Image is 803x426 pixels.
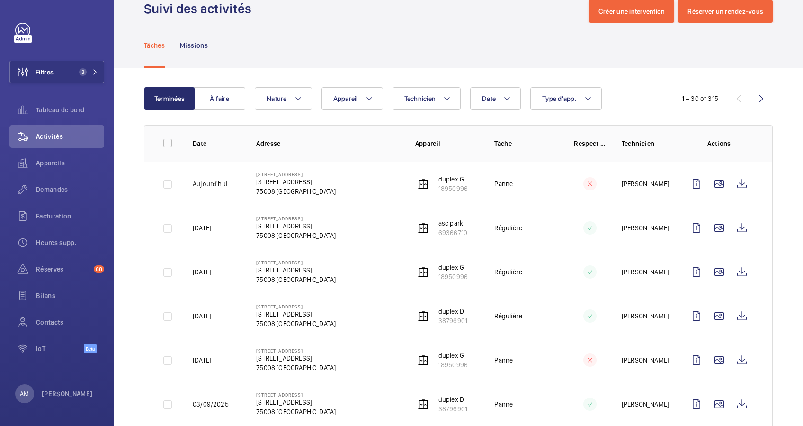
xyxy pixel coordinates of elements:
p: [PERSON_NAME] [622,179,669,189]
p: Régulière [494,223,522,233]
p: duplex G [438,263,468,272]
p: [STREET_ADDRESS] [256,309,336,319]
p: [PERSON_NAME] [622,267,669,277]
p: 75008 [GEOGRAPHIC_DATA] [256,275,336,284]
p: Régulière [494,267,522,277]
img: elevator.svg [418,222,429,234]
p: AM [20,389,29,399]
img: elevator.svg [418,399,429,410]
p: 75008 [GEOGRAPHIC_DATA] [256,407,336,417]
p: 18950996 [438,184,468,193]
p: duplex G [438,351,468,360]
span: Demandes [36,185,104,194]
span: Technicien [404,95,436,102]
p: asc park [438,218,467,228]
span: Heures supp. [36,238,104,247]
p: [STREET_ADDRESS] [256,348,336,353]
span: 68 [94,265,104,273]
p: Panne [494,399,513,409]
p: 75008 [GEOGRAPHIC_DATA] [256,187,336,196]
p: duplex D [438,395,467,404]
p: 03/09/2025 [193,399,229,409]
p: Adresse [256,139,400,148]
button: Filtres3 [9,61,104,83]
p: [PERSON_NAME] [622,223,669,233]
img: elevator.svg [418,178,429,190]
span: Nature [267,95,287,102]
button: À faire [194,87,245,110]
p: Panne [494,179,513,189]
p: [DATE] [193,355,211,365]
p: [DATE] [193,267,211,277]
p: [PERSON_NAME] [622,355,669,365]
p: [STREET_ADDRESS] [256,221,336,231]
button: Terminées [144,87,195,110]
span: 3 [79,68,87,76]
span: Date [482,95,496,102]
p: 75008 [GEOGRAPHIC_DATA] [256,363,336,372]
p: [STREET_ADDRESS] [256,353,336,363]
p: [STREET_ADDRESS] [256,172,336,177]
p: Tâche [494,139,559,148]
span: Réserves [36,264,90,274]
p: [STREET_ADDRESS] [256,398,336,407]
p: Tâches [144,41,165,50]
span: Bilans [36,291,104,300]
p: Actions [685,139,753,148]
img: elevator.svg [418,266,429,278]
span: Beta [84,344,97,353]
p: duplex D [438,307,467,316]
p: [STREET_ADDRESS] [256,304,336,309]
span: IoT [36,344,84,353]
p: 18950996 [438,360,468,370]
span: Activités [36,132,104,141]
button: Appareil [321,87,383,110]
span: Appareils [36,158,104,168]
p: Régulière [494,311,522,321]
p: Missions [180,41,208,50]
img: elevator.svg [418,310,429,322]
img: elevator.svg [418,354,429,366]
p: [STREET_ADDRESS] [256,392,336,398]
p: Aujourd'hui [193,179,228,189]
p: [PERSON_NAME] [622,311,669,321]
div: 1 – 30 of 315 [682,94,718,103]
p: [STREET_ADDRESS] [256,265,336,275]
span: Tableau de bord [36,105,104,115]
p: [PERSON_NAME] [622,399,669,409]
p: 18950996 [438,272,468,281]
p: [STREET_ADDRESS] [256,216,336,221]
p: [STREET_ADDRESS] [256,177,336,187]
p: 38796901 [438,316,467,326]
p: [DATE] [193,311,211,321]
p: 69366710 [438,228,467,237]
span: Filtres [36,67,54,77]
span: Facturation [36,211,104,221]
p: Respect délai [574,139,607,148]
button: Date [470,87,521,110]
p: Appareil [415,139,480,148]
p: Panne [494,355,513,365]
p: [PERSON_NAME] [42,389,93,399]
p: 38796901 [438,404,467,414]
p: duplex G [438,174,468,184]
span: Contacts [36,317,104,327]
span: Appareil [333,95,358,102]
p: Date [193,139,241,148]
p: Technicien [622,139,670,148]
p: [DATE] [193,223,211,233]
p: 75008 [GEOGRAPHIC_DATA] [256,231,336,240]
span: Type d'app. [542,95,577,102]
button: Technicien [393,87,461,110]
p: [STREET_ADDRESS] [256,260,336,265]
button: Type d'app. [530,87,602,110]
p: 75008 [GEOGRAPHIC_DATA] [256,319,336,328]
button: Nature [255,87,312,110]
